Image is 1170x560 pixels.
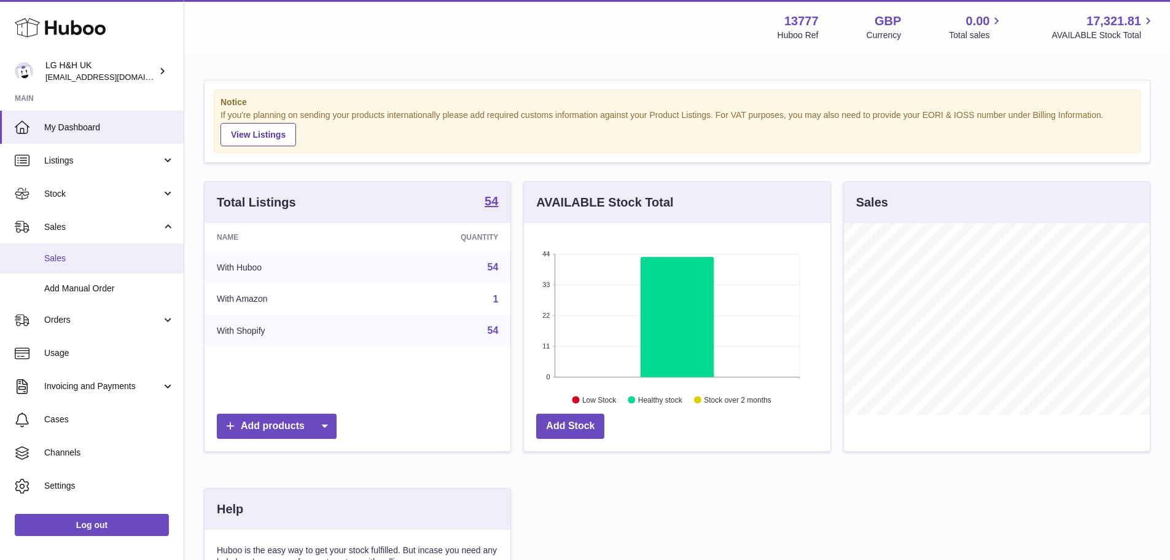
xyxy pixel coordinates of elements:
[44,283,174,294] span: Add Manual Order
[15,514,169,536] a: Log out
[543,342,550,350] text: 11
[1051,30,1155,41] span: AVAILABLE Stock Total
[867,30,902,41] div: Currency
[44,188,162,200] span: Stock
[220,109,1134,146] div: If you're planning on sending your products internationally please add required customs informati...
[44,447,174,459] span: Channels
[44,381,162,392] span: Invoicing and Payments
[44,122,174,133] span: My Dashboard
[217,414,337,439] a: Add products
[44,253,174,264] span: Sales
[966,13,990,30] span: 0.00
[15,62,33,81] img: veechen@lghnh.co.uk
[638,395,683,404] text: Healthy stock
[488,262,499,272] a: 54
[485,195,498,210] a: 54
[536,194,673,211] h3: AVAILABLE Stock Total
[44,480,174,492] span: Settings
[856,194,888,211] h3: Sales
[1086,13,1141,30] span: 17,321.81
[949,30,1004,41] span: Total sales
[1051,13,1155,41] a: 17,321.81 AVAILABLE Stock Total
[704,395,771,404] text: Stock over 2 months
[582,395,617,404] text: Low Stock
[44,155,162,167] span: Listings
[372,223,511,251] th: Quantity
[547,373,550,381] text: 0
[784,13,819,30] strong: 13777
[543,250,550,258] text: 44
[778,30,819,41] div: Huboo Ref
[45,72,181,82] span: [EMAIL_ADDRESS][DOMAIN_NAME]
[536,414,604,439] a: Add Stock
[493,294,498,304] a: 1
[205,315,372,347] td: With Shopify
[485,195,498,207] strong: 54
[488,325,499,336] a: 54
[205,251,372,283] td: With Huboo
[875,13,901,30] strong: GBP
[220,123,296,146] a: View Listings
[44,221,162,233] span: Sales
[543,312,550,319] text: 22
[217,194,296,211] h3: Total Listings
[205,283,372,315] td: With Amazon
[44,314,162,326] span: Orders
[205,223,372,251] th: Name
[543,281,550,288] text: 33
[949,13,1004,41] a: 0.00 Total sales
[44,414,174,425] span: Cases
[45,60,156,83] div: LG H&H UK
[220,97,1134,108] strong: Notice
[44,347,174,359] span: Usage
[217,501,243,518] h3: Help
